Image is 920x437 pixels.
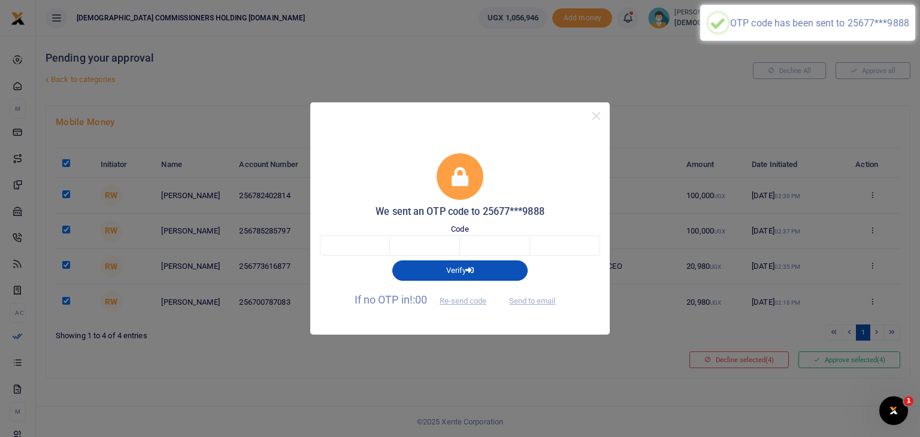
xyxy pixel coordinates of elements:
span: !:00 [410,293,427,306]
button: Verify [392,260,528,281]
button: Close [588,107,605,125]
span: If no OTP in [355,293,497,306]
span: 1 [904,396,913,406]
iframe: Intercom live chat [879,396,908,425]
div: OTP code has been sent to 25677***9888 [730,17,909,29]
h5: We sent an OTP code to 25677***9888 [320,206,600,218]
label: Code [451,223,468,235]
